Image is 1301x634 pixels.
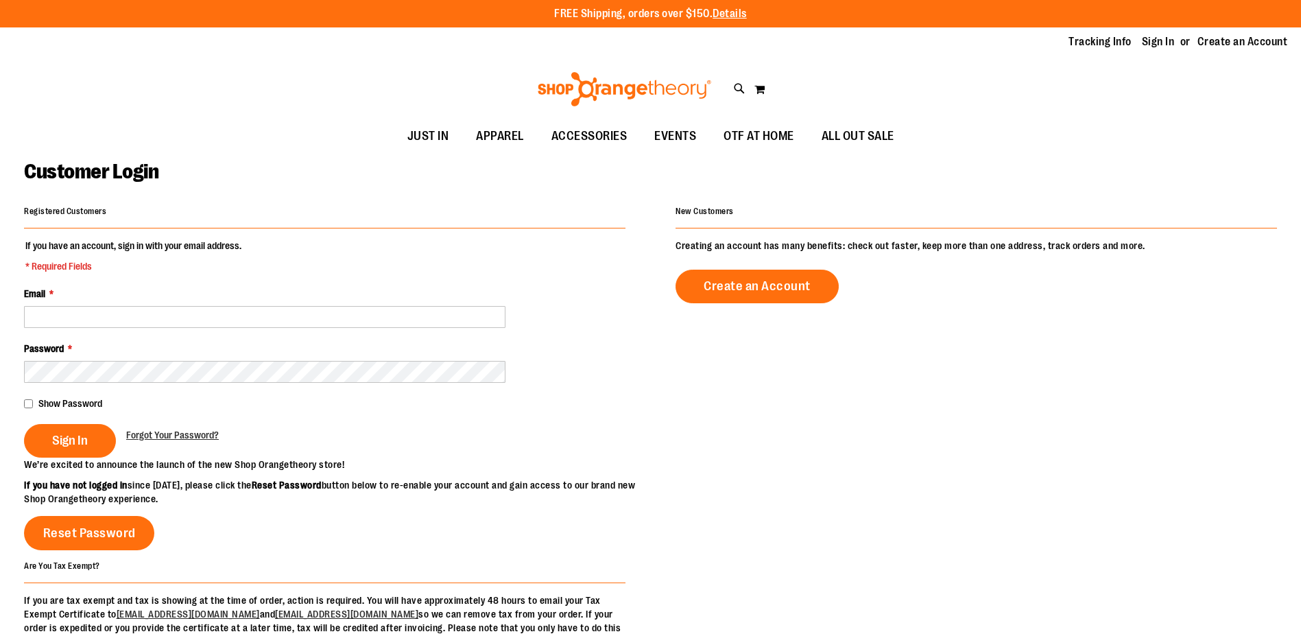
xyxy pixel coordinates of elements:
[713,8,747,20] a: Details
[24,480,128,491] strong: If you have not logged in
[24,207,106,216] strong: Registered Customers
[24,160,158,183] span: Customer Login
[117,609,260,620] a: [EMAIL_ADDRESS][DOMAIN_NAME]
[38,398,102,409] span: Show Password
[476,121,524,152] span: APPAREL
[24,239,243,273] legend: If you have an account, sign in with your email address.
[24,424,116,458] button: Sign In
[126,430,219,441] span: Forgot Your Password?
[275,609,418,620] a: [EMAIL_ADDRESS][DOMAIN_NAME]
[24,478,651,506] p: since [DATE], please click the button below to re-enable your account and gain access to our bran...
[724,121,794,152] span: OTF AT HOME
[676,207,734,216] strong: New Customers
[554,6,747,22] p: FREE Shipping, orders over $150.
[704,279,811,294] span: Create an Account
[126,428,219,442] a: Forgot Your Password?
[676,270,839,303] a: Create an Account
[52,433,88,448] span: Sign In
[1069,34,1132,49] a: Tracking Info
[24,288,45,299] span: Email
[822,121,894,152] span: ALL OUT SALE
[24,516,154,550] a: Reset Password
[24,343,64,354] span: Password
[536,72,713,106] img: Shop Orangetheory
[252,480,322,491] strong: Reset Password
[654,121,696,152] span: EVENTS
[551,121,628,152] span: ACCESSORIES
[24,561,100,570] strong: Are You Tax Exempt?
[24,458,651,471] p: We’re excited to announce the launch of the new Shop Orangetheory store!
[1142,34,1175,49] a: Sign In
[1197,34,1288,49] a: Create an Account
[407,121,449,152] span: JUST IN
[25,259,241,273] span: * Required Fields
[43,526,136,541] span: Reset Password
[676,239,1277,253] p: Creating an account has many benefits: check out faster, keep more than one address, track orders...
